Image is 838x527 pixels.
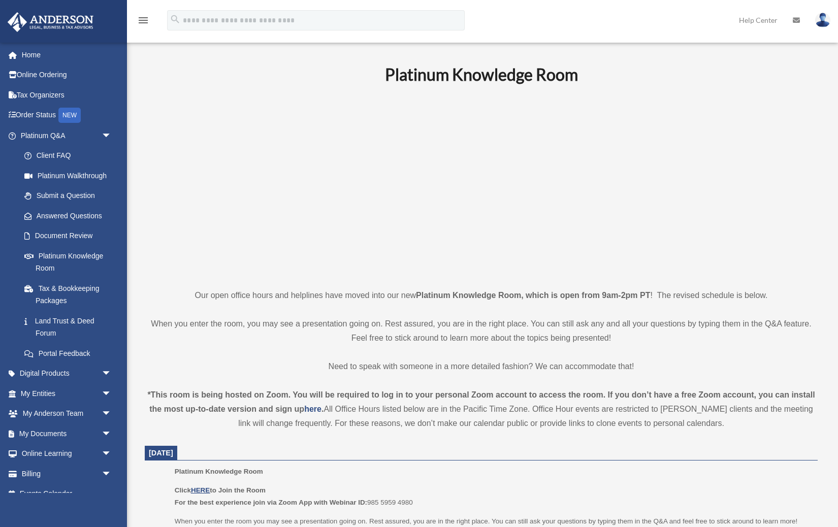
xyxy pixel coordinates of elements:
[321,405,324,413] strong: .
[175,486,266,494] b: Click to Join the Room
[7,105,127,126] a: Order StatusNEW
[175,484,811,508] p: 985 5959 4980
[14,186,127,206] a: Submit a Question
[14,343,127,364] a: Portal Feedback
[7,85,127,105] a: Tax Organizers
[102,364,122,384] span: arrow_drop_down
[191,486,210,494] a: HERE
[137,14,149,26] i: menu
[145,317,818,345] p: When you enter the room, you may see a presentation going on. Rest assured, you are in the right ...
[815,13,830,27] img: User Pic
[102,464,122,484] span: arrow_drop_down
[102,423,122,444] span: arrow_drop_down
[7,383,127,404] a: My Entitiesarrow_drop_down
[385,64,578,84] b: Platinum Knowledge Room
[137,18,149,26] a: menu
[145,388,818,431] div: All Office Hours listed below are in the Pacific Time Zone. Office Hour events are restricted to ...
[5,12,96,32] img: Anderson Advisors Platinum Portal
[7,364,127,384] a: Digital Productsarrow_drop_down
[145,359,818,374] p: Need to speak with someone in a more detailed fashion? We can accommodate that!
[145,288,818,303] p: Our open office hours and helplines have moved into our new ! The revised schedule is below.
[175,499,367,506] b: For the best experience join via Zoom App with Webinar ID:
[102,383,122,404] span: arrow_drop_down
[7,423,127,444] a: My Documentsarrow_drop_down
[14,166,127,186] a: Platinum Walkthrough
[329,98,634,270] iframe: 231110_Toby_KnowledgeRoom
[149,449,173,457] span: [DATE]
[304,405,321,413] a: here
[7,404,127,424] a: My Anderson Teamarrow_drop_down
[7,444,127,464] a: Online Learningarrow_drop_down
[7,464,127,484] a: Billingarrow_drop_down
[416,291,650,300] strong: Platinum Knowledge Room, which is open from 9am-2pm PT
[14,246,122,278] a: Platinum Knowledge Room
[102,125,122,146] span: arrow_drop_down
[170,14,181,25] i: search
[175,468,263,475] span: Platinum Knowledge Room
[58,108,81,123] div: NEW
[14,226,127,246] a: Document Review
[7,125,127,146] a: Platinum Q&Aarrow_drop_down
[14,311,127,343] a: Land Trust & Deed Forum
[14,206,127,226] a: Answered Questions
[7,65,127,85] a: Online Ordering
[7,484,127,504] a: Events Calendar
[102,404,122,424] span: arrow_drop_down
[7,45,127,65] a: Home
[14,146,127,166] a: Client FAQ
[102,444,122,465] span: arrow_drop_down
[14,278,127,311] a: Tax & Bookkeeping Packages
[147,390,815,413] strong: *This room is being hosted on Zoom. You will be required to log in to your personal Zoom account ...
